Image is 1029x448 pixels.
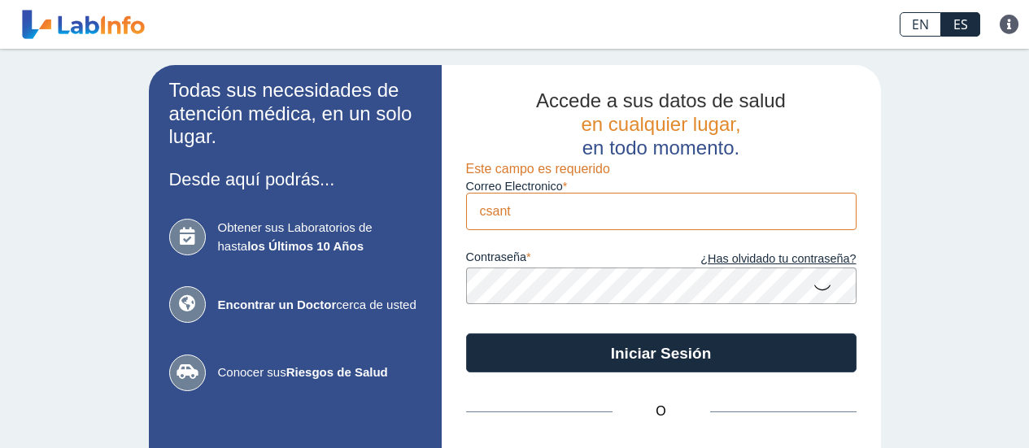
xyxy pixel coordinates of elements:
[900,12,941,37] a: EN
[218,219,421,255] span: Obtener sus Laboratorios de hasta
[466,250,661,268] label: contraseña
[466,162,610,176] span: Este campo es requerido
[581,113,740,135] span: en cualquier lugar,
[466,333,857,372] button: Iniciar Sesión
[218,298,337,311] b: Encontrar un Doctor
[941,12,980,37] a: ES
[661,250,857,268] a: ¿Has olvidado tu contraseña?
[286,365,388,379] b: Riesgos de Salud
[466,180,857,193] label: Correo Electronico
[169,169,421,189] h3: Desde aquí podrás...
[582,137,739,159] span: en todo momento.
[218,296,421,315] span: cerca de usted
[218,363,421,382] span: Conocer sus
[169,79,421,149] h2: Todas sus necesidades de atención médica, en un solo lugar.
[247,239,364,253] b: los Últimos 10 Años
[613,402,710,421] span: O
[536,89,786,111] span: Accede a sus datos de salud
